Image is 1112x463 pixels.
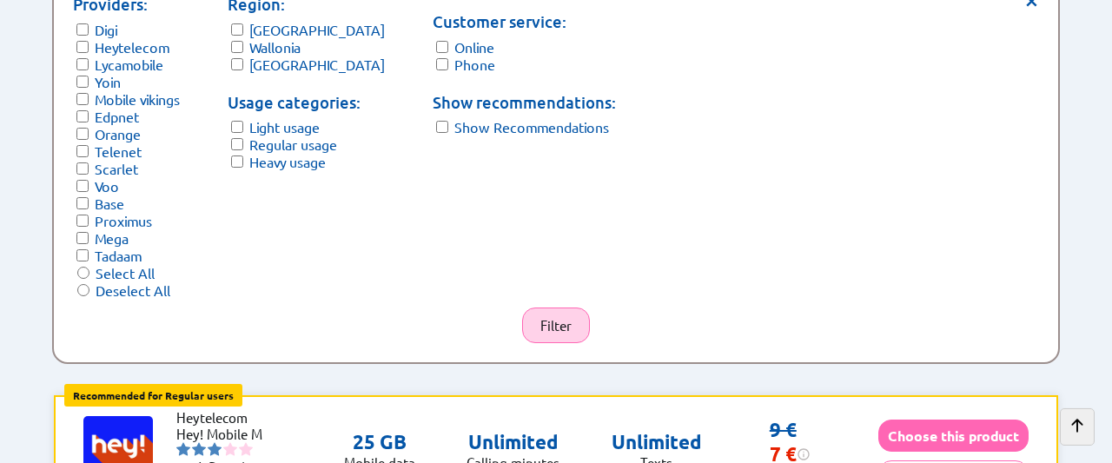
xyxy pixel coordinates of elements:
[344,430,415,454] p: 25 GB
[249,136,337,153] label: Regular usage
[95,108,139,125] label: Edpnet
[612,430,702,454] p: Unlimited
[223,442,237,456] img: starnr4
[73,388,234,402] b: Recommended for Regular users
[96,264,155,281] label: Select All
[249,38,301,56] label: Wallonia
[176,409,281,426] li: Heytelecom
[878,427,1029,444] a: Choose this product
[95,56,163,73] label: Lycamobile
[95,160,138,177] label: Scarlet
[176,442,190,456] img: starnr1
[95,212,152,229] label: Proximus
[522,308,590,343] button: Filter
[249,118,320,136] label: Light usage
[95,247,142,264] label: Tadaam
[95,125,141,142] label: Orange
[95,229,129,247] label: Mega
[467,430,559,454] p: Unlimited
[228,90,385,115] p: Usage categories:
[176,426,281,442] li: Hey! Mobile M
[454,118,609,136] label: Show Recommendations
[95,177,119,195] label: Voo
[433,10,616,34] p: Customer service:
[249,21,385,38] label: [GEOGRAPHIC_DATA]
[878,420,1029,452] button: Choose this product
[95,38,169,56] label: Heytelecom
[249,153,326,170] label: Heavy usage
[797,447,811,461] img: information
[192,442,206,456] img: starnr2
[433,90,616,115] p: Show recommendations:
[95,90,180,108] label: Mobile vikings
[95,195,124,212] label: Base
[96,281,170,299] label: Deselect All
[239,442,253,456] img: starnr5
[208,442,222,456] img: starnr3
[95,21,117,38] label: Digi
[249,56,385,73] label: [GEOGRAPHIC_DATA]
[770,418,797,441] s: 9 €
[454,38,494,56] label: Online
[454,56,495,73] label: Phone
[95,142,142,160] label: Telenet
[95,73,121,90] label: Yoin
